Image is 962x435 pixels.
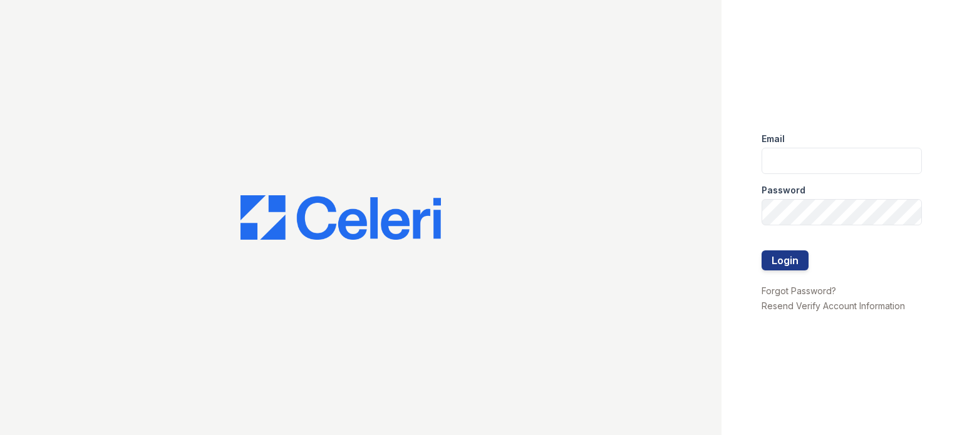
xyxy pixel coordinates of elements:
[762,250,809,270] button: Login
[762,184,805,197] label: Password
[240,195,441,240] img: CE_Logo_Blue-a8612792a0a2168367f1c8372b55b34899dd931a85d93a1a3d3e32e68fde9ad4.png
[762,285,836,296] a: Forgot Password?
[762,133,785,145] label: Email
[762,300,905,311] a: Resend Verify Account Information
